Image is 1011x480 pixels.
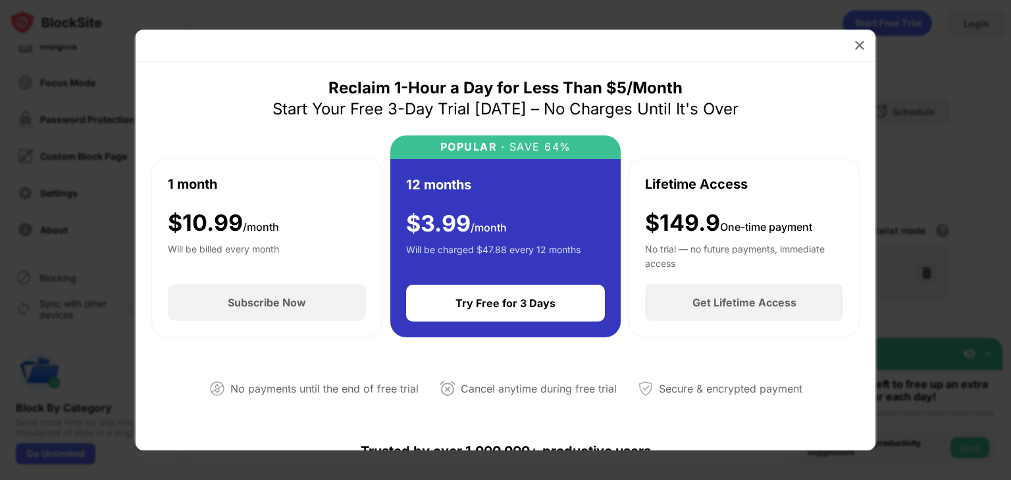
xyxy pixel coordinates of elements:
img: secured-payment [638,381,654,396]
div: 12 months [406,175,471,195]
span: /month [471,221,507,234]
div: Secure & encrypted payment [659,379,802,398]
div: Will be billed every month [168,242,279,268]
div: $149.9 [645,210,812,237]
div: POPULAR · [440,141,505,153]
div: Reclaim 1-Hour a Day for Less Than $5/Month [328,78,683,99]
div: Try Free for 3 Days [455,297,556,310]
div: Subscribe Now [228,296,306,309]
div: No payments until the end of free trial [230,379,419,398]
div: $ 3.99 [406,210,507,237]
div: $ 10.99 [168,210,279,237]
span: /month [243,220,279,233]
div: Get Lifetime Access [692,296,796,309]
div: No trial — no future payments, immediate access [645,242,843,268]
div: Cancel anytime during free trial [461,379,617,398]
div: 1 month [168,174,217,194]
img: not-paying [209,381,225,396]
div: Will be charged $47.88 every 12 months [406,243,581,269]
div: Lifetime Access [645,174,748,194]
div: Start Your Free 3-Day Trial [DATE] – No Charges Until It's Over [272,99,739,120]
div: SAVE 64% [505,141,571,153]
span: One-time payment [720,220,812,233]
img: cancel-anytime [440,381,455,396]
